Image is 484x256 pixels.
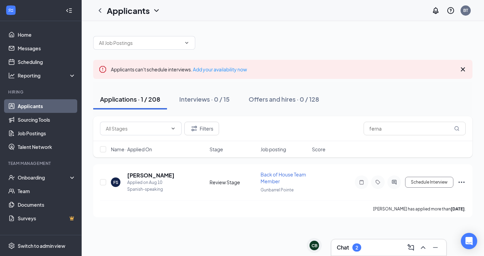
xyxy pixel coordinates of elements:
[261,146,286,153] span: Job posting
[459,65,467,73] svg: Cross
[8,89,74,95] div: Hiring
[18,140,76,154] a: Talent Network
[405,242,416,253] button: ComposeMessage
[355,245,358,251] div: 2
[107,5,150,16] h1: Applicants
[190,124,198,133] svg: Filter
[7,7,14,14] svg: WorkstreamLogo
[18,41,76,55] a: Messages
[261,171,306,184] span: Back of House Team Member
[432,6,440,15] svg: Notifications
[193,66,247,72] a: Add your availability now
[184,40,189,46] svg: ChevronDown
[463,7,468,13] div: BT
[210,146,223,153] span: Stage
[364,122,466,135] input: Search in applications
[99,39,181,47] input: All Job Postings
[127,179,174,186] div: Applied on Aug 10
[418,242,429,253] button: ChevronUp
[152,6,161,15] svg: ChevronDown
[113,180,118,185] div: FS
[8,242,15,249] svg: Settings
[18,198,76,211] a: Documents
[374,180,382,185] svg: Tag
[18,72,76,79] div: Reporting
[312,243,317,249] div: CB
[18,184,76,198] a: Team
[8,174,15,181] svg: UserCheck
[18,28,76,41] a: Home
[96,6,104,15] svg: ChevronLeft
[18,211,76,225] a: SurveysCrown
[407,243,415,252] svg: ComposeMessage
[457,178,466,186] svg: Ellipses
[461,233,477,249] div: Open Intercom Messenger
[210,179,257,186] div: Review Stage
[454,126,460,131] svg: MagnifyingGlass
[447,6,455,15] svg: QuestionInfo
[312,146,326,153] span: Score
[373,206,466,212] p: [PERSON_NAME] has applied more than .
[249,95,319,103] div: Offers and hires · 0 / 128
[18,55,76,69] a: Scheduling
[451,206,465,211] b: [DATE]
[18,242,65,249] div: Switch to admin view
[111,66,247,72] span: Applicants can't schedule interviews.
[111,146,152,153] span: Name · Applied On
[179,95,230,103] div: Interviews · 0 / 15
[127,186,174,193] div: Spanish-speaking
[18,174,70,181] div: Onboarding
[405,177,453,188] button: Schedule Interview
[127,172,174,179] h5: [PERSON_NAME]
[18,126,76,140] a: Job Postings
[431,243,439,252] svg: Minimize
[261,187,294,192] span: Gunbarrel Pointe
[419,243,427,252] svg: ChevronUp
[18,99,76,113] a: Applicants
[106,125,168,132] input: All Stages
[390,180,398,185] svg: ActiveChat
[184,122,219,135] button: Filter Filters
[66,7,72,14] svg: Collapse
[8,72,15,79] svg: Analysis
[100,95,160,103] div: Applications · 1 / 208
[99,65,107,73] svg: Error
[430,242,441,253] button: Minimize
[170,126,176,131] svg: ChevronDown
[357,180,366,185] svg: Note
[337,244,349,251] h3: Chat
[18,113,76,126] a: Sourcing Tools
[8,160,74,166] div: Team Management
